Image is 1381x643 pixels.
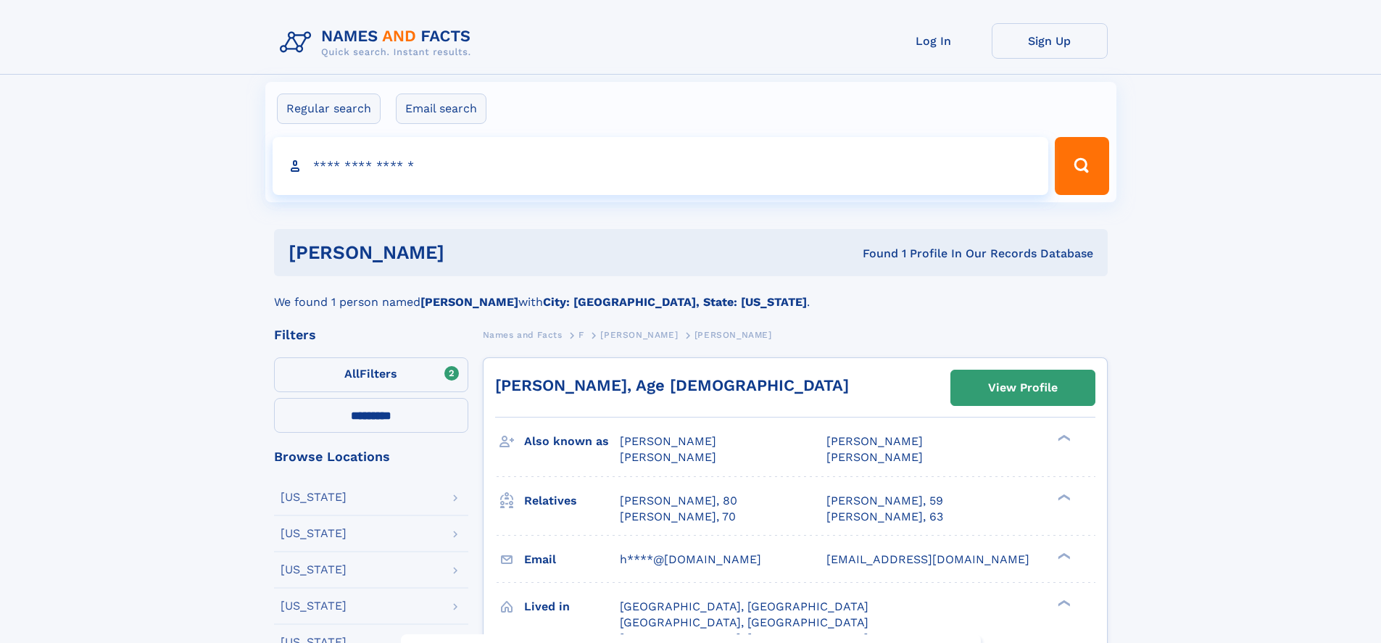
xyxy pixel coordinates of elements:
[826,450,923,464] span: [PERSON_NAME]
[578,330,584,340] span: F
[273,137,1049,195] input: search input
[344,367,360,381] span: All
[826,552,1029,566] span: [EMAIL_ADDRESS][DOMAIN_NAME]
[578,325,584,344] a: F
[281,528,347,539] div: [US_STATE]
[653,246,1093,262] div: Found 1 Profile In Our Records Database
[396,94,486,124] label: Email search
[281,600,347,612] div: [US_STATE]
[524,429,620,454] h3: Also known as
[620,615,868,629] span: [GEOGRAPHIC_DATA], [GEOGRAPHIC_DATA]
[1054,492,1071,502] div: ❯
[826,434,923,448] span: [PERSON_NAME]
[620,450,716,464] span: [PERSON_NAME]
[988,371,1058,405] div: View Profile
[1055,137,1108,195] button: Search Button
[826,509,943,525] a: [PERSON_NAME], 63
[289,244,654,262] h1: [PERSON_NAME]
[951,370,1095,405] a: View Profile
[992,23,1108,59] a: Sign Up
[524,547,620,572] h3: Email
[274,23,483,62] img: Logo Names and Facts
[1054,598,1071,607] div: ❯
[281,491,347,503] div: [US_STATE]
[274,276,1108,311] div: We found 1 person named with .
[281,564,347,576] div: [US_STATE]
[620,434,716,448] span: [PERSON_NAME]
[543,295,807,309] b: City: [GEOGRAPHIC_DATA], State: [US_STATE]
[1054,433,1071,443] div: ❯
[620,509,736,525] a: [PERSON_NAME], 70
[876,23,992,59] a: Log In
[694,330,772,340] span: [PERSON_NAME]
[483,325,563,344] a: Names and Facts
[274,328,468,341] div: Filters
[274,450,468,463] div: Browse Locations
[600,325,678,344] a: [PERSON_NAME]
[524,489,620,513] h3: Relatives
[495,376,849,394] a: [PERSON_NAME], Age [DEMOGRAPHIC_DATA]
[600,330,678,340] span: [PERSON_NAME]
[620,600,868,613] span: [GEOGRAPHIC_DATA], [GEOGRAPHIC_DATA]
[826,493,943,509] a: [PERSON_NAME], 59
[1054,551,1071,560] div: ❯
[524,594,620,619] h3: Lived in
[620,493,737,509] a: [PERSON_NAME], 80
[277,94,381,124] label: Regular search
[274,357,468,392] label: Filters
[420,295,518,309] b: [PERSON_NAME]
